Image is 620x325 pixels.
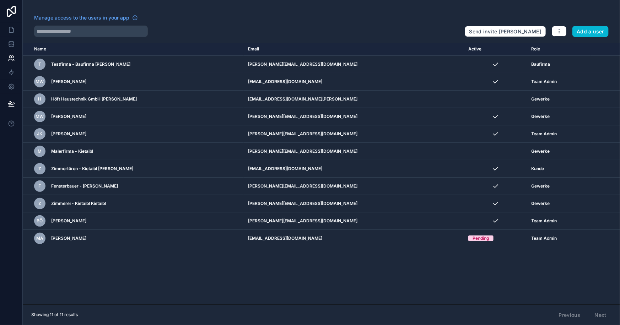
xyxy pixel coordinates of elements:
[572,26,609,37] button: Add a user
[244,178,464,195] td: [PERSON_NAME][EMAIL_ADDRESS][DOMAIN_NAME]
[532,114,550,119] span: Gewerke
[532,235,557,241] span: Team Admin
[244,108,464,125] td: [PERSON_NAME][EMAIL_ADDRESS][DOMAIN_NAME]
[51,148,93,154] span: Malerfirma - Kietaibl
[36,79,44,85] span: MW
[51,166,133,172] span: Zimmertüren - Kietaibl [PERSON_NAME]
[532,61,550,67] span: Baufirma
[244,143,464,160] td: [PERSON_NAME][EMAIL_ADDRESS][DOMAIN_NAME]
[38,148,42,154] span: M
[51,218,86,224] span: [PERSON_NAME]
[39,183,41,189] span: F
[532,201,550,206] span: Gewerke
[38,61,41,67] span: T
[51,183,118,189] span: Fensterbauer - [PERSON_NAME]
[244,56,464,73] td: [PERSON_NAME][EMAIL_ADDRESS][DOMAIN_NAME]
[51,96,137,102] span: Höft Haustechnik GmbH [PERSON_NAME]
[532,79,557,85] span: Team Admin
[532,148,550,154] span: Gewerke
[23,43,620,304] div: scrollable content
[532,131,557,137] span: Team Admin
[527,43,591,56] th: Role
[51,114,86,119] span: [PERSON_NAME]
[36,114,44,119] span: MW
[38,166,41,172] span: Z
[31,312,78,318] span: Showing 11 of 11 results
[532,218,557,224] span: Team Admin
[244,212,464,230] td: [PERSON_NAME][EMAIL_ADDRESS][DOMAIN_NAME]
[244,91,464,108] td: [EMAIL_ADDRESS][DOMAIN_NAME][PERSON_NAME]
[51,201,106,206] span: Zimmerei - Kietaibl Kietaibl
[244,43,464,56] th: Email
[51,61,130,67] span: Testfirma - Baufirma [PERSON_NAME]
[51,131,86,137] span: [PERSON_NAME]
[532,96,550,102] span: Gewerke
[244,73,464,91] td: [EMAIL_ADDRESS][DOMAIN_NAME]
[244,195,464,212] td: [PERSON_NAME][EMAIL_ADDRESS][DOMAIN_NAME]
[532,183,550,189] span: Gewerke
[51,79,86,85] span: [PERSON_NAME]
[244,230,464,247] td: [EMAIL_ADDRESS][DOMAIN_NAME]
[38,201,41,206] span: Z
[38,96,42,102] span: H
[36,235,43,241] span: MA
[465,26,546,37] button: Send invite [PERSON_NAME]
[244,160,464,178] td: [EMAIL_ADDRESS][DOMAIN_NAME]
[473,235,489,241] div: Pending
[34,14,129,21] span: Manage access to the users in your app
[532,166,544,172] span: Kunde
[34,14,138,21] a: Manage access to the users in your app
[37,131,43,137] span: JK
[51,235,86,241] span: [PERSON_NAME]
[23,43,244,56] th: Name
[37,218,43,224] span: BÖ
[464,43,527,56] th: Active
[244,125,464,143] td: [PERSON_NAME][EMAIL_ADDRESS][DOMAIN_NAME]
